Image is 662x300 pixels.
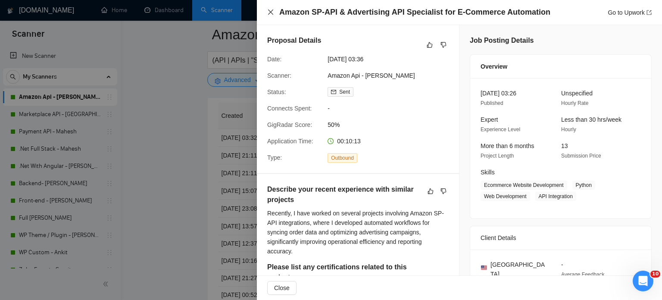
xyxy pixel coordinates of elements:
[267,72,291,79] span: Scanner:
[274,283,290,293] span: Close
[267,281,297,295] button: Close
[279,7,550,18] h4: Amazon SP-API & Advertising API Specialist for E-Commerce Automation
[328,138,334,144] span: clock-circle
[267,154,282,161] span: Type:
[646,10,652,15] span: export
[481,116,498,123] span: Expert
[481,62,507,71] span: Overview
[561,90,593,97] span: Unspecified
[328,153,357,163] span: Outbound
[561,261,563,268] span: -
[481,153,514,159] span: Project Length
[428,188,434,195] span: like
[440,188,447,195] span: dislike
[481,142,534,149] span: More than 6 months
[267,9,274,16] span: close
[561,153,601,159] span: Submission Price
[427,41,433,48] span: like
[425,186,436,196] button: like
[267,88,286,95] span: Status:
[535,192,576,201] span: API Integration
[425,40,435,50] button: like
[481,100,503,106] span: Published
[561,126,576,133] span: Hourly
[267,184,422,205] h5: Describe your recent experience with similar projects
[328,71,457,80] span: Amazon Api - [PERSON_NAME]
[267,9,274,16] button: Close
[328,104,457,113] span: -
[267,121,312,128] span: GigRadar Score:
[572,180,595,190] span: Python
[481,180,567,190] span: Ecommerce Website Development
[328,120,457,129] span: 50%
[267,208,449,256] div: Recently, I have worked on several projects involving Amazon SP-API integrations, where I develop...
[267,56,281,63] span: Date:
[633,271,653,291] iframe: Intercom live chat
[438,40,449,50] button: dislike
[267,262,422,283] h5: Please list any certifications related to this project
[650,271,660,278] span: 10
[267,105,312,112] span: Connects Spent:
[608,9,652,16] a: Go to Upworkexport
[561,272,605,278] span: Average Feedback
[561,100,588,106] span: Hourly Rate
[481,192,530,201] span: Web Development
[481,169,495,176] span: Skills
[561,142,568,149] span: 13
[328,54,457,64] span: [DATE] 03:36
[339,89,350,95] span: Sent
[337,138,361,145] span: 00:10:13
[481,265,487,271] img: 🇺🇸
[438,186,449,196] button: dislike
[490,260,547,279] span: [GEOGRAPHIC_DATA]
[267,138,313,145] span: Application Time:
[481,226,641,249] div: Client Details
[440,41,447,48] span: dislike
[267,35,321,46] h5: Proposal Details
[561,116,621,123] span: Less than 30 hrs/week
[481,90,516,97] span: [DATE] 03:26
[331,89,336,95] span: mail
[481,126,520,133] span: Experience Level
[470,35,534,46] h5: Job Posting Details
